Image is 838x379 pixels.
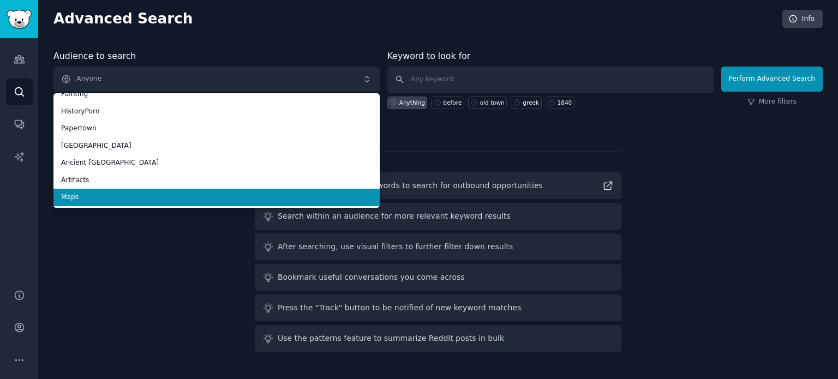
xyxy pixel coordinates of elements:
[721,67,823,92] button: Perform Advanced Search
[53,67,380,92] button: Anyone
[387,51,471,61] label: Keyword to look for
[523,99,539,106] div: greek
[7,10,32,29] img: GummySearch logo
[480,99,505,106] div: old town
[278,180,543,191] div: Read guide on helpful keywords to search for outbound opportunities
[61,141,372,151] span: [GEOGRAPHIC_DATA]
[278,210,511,222] div: Search within an audience for more relevant keyword results
[747,97,797,107] a: More filters
[61,124,372,134] span: Papertown
[278,333,504,344] div: Use the patterns feature to summarize Reddit posts in bulk
[53,10,776,28] h2: Advanced Search
[61,107,372,117] span: HistoryPorn
[558,99,572,106] div: 1840
[61,176,372,185] span: Artifacts
[53,51,136,61] label: Audience to search
[278,241,513,252] div: After searching, use visual filters to further filter down results
[399,99,425,106] div: Anything
[61,192,372,202] span: Maps
[61,158,372,168] span: Ancient [GEOGRAPHIC_DATA]
[782,10,823,28] a: Info
[387,67,714,93] input: Any keyword
[53,93,380,208] ul: Anyone
[61,89,372,99] span: Painting
[278,272,465,283] div: Bookmark useful conversations you come across
[278,302,521,314] div: Press the "Track" button to be notified of new keyword matches
[443,99,462,106] div: before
